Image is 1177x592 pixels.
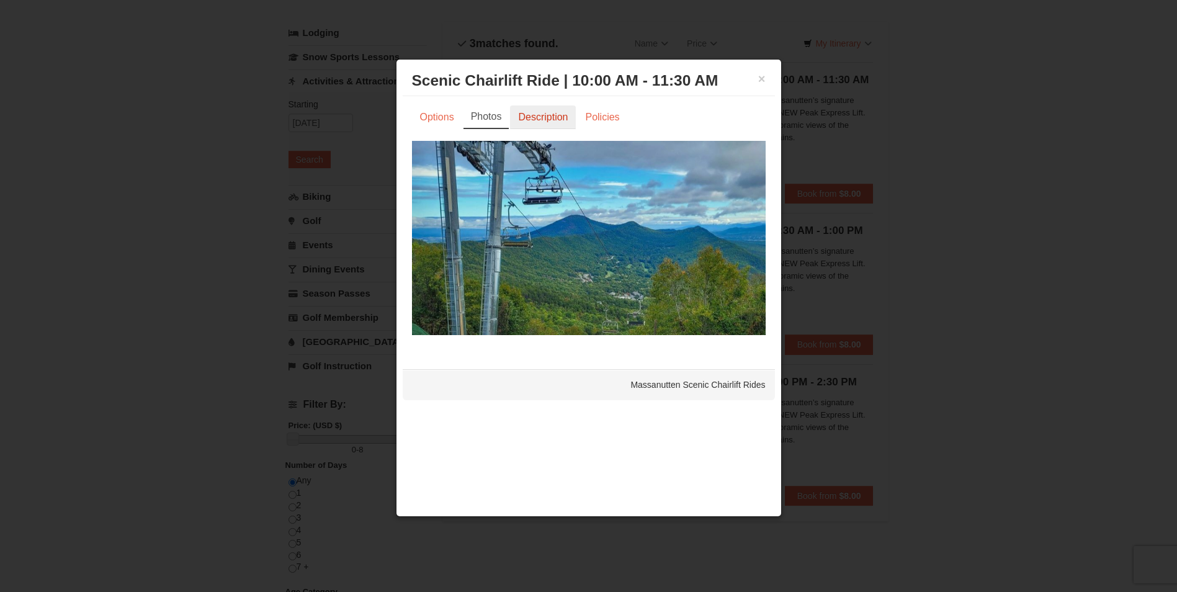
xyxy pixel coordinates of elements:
[463,105,509,129] a: Photos
[577,105,627,129] a: Policies
[412,71,766,90] h3: Scenic Chairlift Ride | 10:00 AM - 11:30 AM
[403,369,775,400] div: Massanutten Scenic Chairlift Rides
[412,141,766,334] img: 24896431-1-a2e2611b.jpg
[758,73,766,85] button: ×
[510,105,576,129] a: Description
[412,105,462,129] a: Options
